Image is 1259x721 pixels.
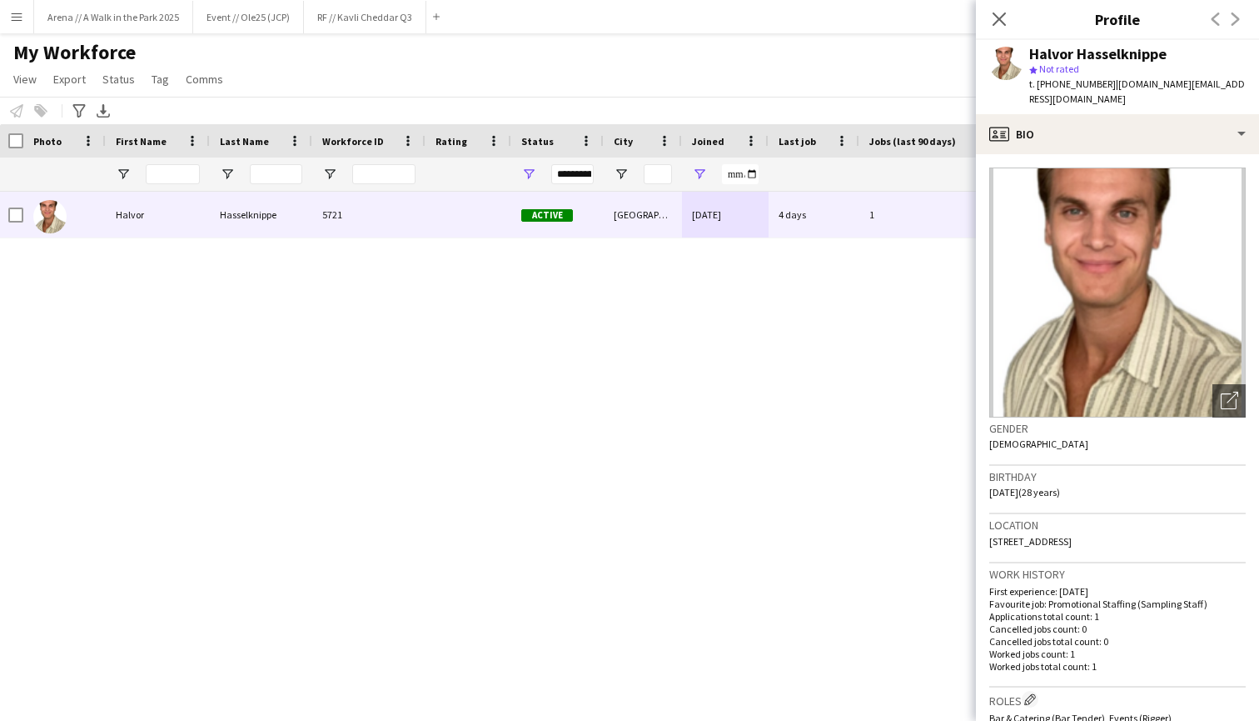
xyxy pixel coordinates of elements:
p: Cancelled jobs count: 0 [989,623,1246,635]
span: Active [521,209,573,222]
p: First experience: [DATE] [989,585,1246,598]
app-action-btn: Advanced filters [69,101,89,121]
button: Open Filter Menu [521,167,536,182]
div: 4 days [769,192,859,238]
p: Applications total count: 1 [989,610,1246,623]
span: Comms [186,72,223,87]
app-action-btn: Export XLSX [93,101,113,121]
button: Open Filter Menu [692,167,707,182]
div: Hasselknippe [210,192,312,238]
img: Halvor Hasselknippe [33,200,67,233]
span: Jobs (last 90 days) [869,135,956,148]
div: Bio [976,114,1259,154]
span: First Name [116,135,167,148]
span: [DATE] (28 years) [989,486,1060,498]
img: Crew avatar or photo [989,168,1246,418]
h3: Roles [989,691,1246,708]
h3: Gender [989,421,1246,436]
button: Open Filter Menu [322,167,337,182]
div: [GEOGRAPHIC_DATA] [604,192,682,238]
button: Open Filter Menu [220,167,235,182]
p: Worked jobs total count: 1 [989,660,1246,673]
button: Open Filter Menu [614,167,629,182]
p: Cancelled jobs total count: 0 [989,635,1246,648]
input: Workforce ID Filter Input [352,164,416,184]
button: Open Filter Menu [116,167,131,182]
span: My Workforce [13,40,136,65]
a: Status [96,68,142,90]
div: 5721 [312,192,425,238]
span: Tag [152,72,169,87]
a: Tag [145,68,176,90]
h3: Work history [989,567,1246,582]
h3: Birthday [989,469,1246,484]
h3: Profile [976,8,1259,30]
span: t. [PHONE_NUMBER] [1029,78,1116,90]
p: Favourite job: Promotional Staffing (Sampling Staff) [989,598,1246,610]
button: RF // Kavli Cheddar Q3 [304,1,426,33]
span: Not rated [1039,63,1079,75]
span: Export [53,72,86,87]
div: Halvor Hasselknippe [1029,47,1167,62]
span: Status [102,72,135,87]
span: [STREET_ADDRESS] [989,535,1072,548]
a: Export [47,68,92,90]
span: Workforce ID [322,135,384,148]
span: Last Name [220,135,269,148]
span: Status [521,135,554,148]
span: City [614,135,633,148]
input: First Name Filter Input [146,164,200,184]
button: Event // Ole25 (JCP) [193,1,304,33]
span: | [DOMAIN_NAME][EMAIL_ADDRESS][DOMAIN_NAME] [1029,78,1245,105]
input: Joined Filter Input [722,164,759,184]
button: Arena // A Walk in the Park 2025 [34,1,193,33]
span: [DEMOGRAPHIC_DATA] [989,438,1088,450]
div: [DATE] [682,192,769,238]
span: Last job [779,135,816,148]
input: Last Name Filter Input [250,164,302,184]
div: 1 [859,192,997,238]
span: Photo [33,135,62,148]
span: Rating [435,135,467,148]
a: Comms [179,68,230,90]
a: View [7,68,43,90]
span: Joined [692,135,724,148]
div: Halvor [106,192,210,238]
span: View [13,72,37,87]
h3: Location [989,518,1246,533]
div: Open photos pop-in [1212,384,1246,418]
p: Worked jobs count: 1 [989,648,1246,660]
input: City Filter Input [644,164,672,184]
